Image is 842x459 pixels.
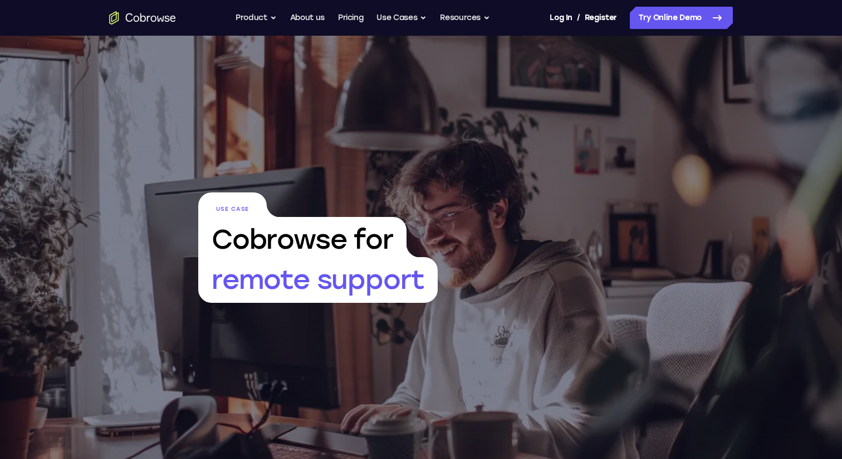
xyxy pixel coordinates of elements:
[290,7,325,29] a: About us
[577,11,580,25] span: /
[198,217,407,257] span: Cobrowse for
[236,7,277,29] button: Product
[440,7,490,29] button: Resources
[585,7,617,29] a: Register
[338,7,364,29] a: Pricing
[376,7,427,29] button: Use Cases
[550,7,572,29] a: Log In
[630,7,733,29] a: Try Online Demo
[198,192,267,217] span: Use Case
[198,257,438,303] span: remote support
[109,11,176,25] a: Go to the home page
